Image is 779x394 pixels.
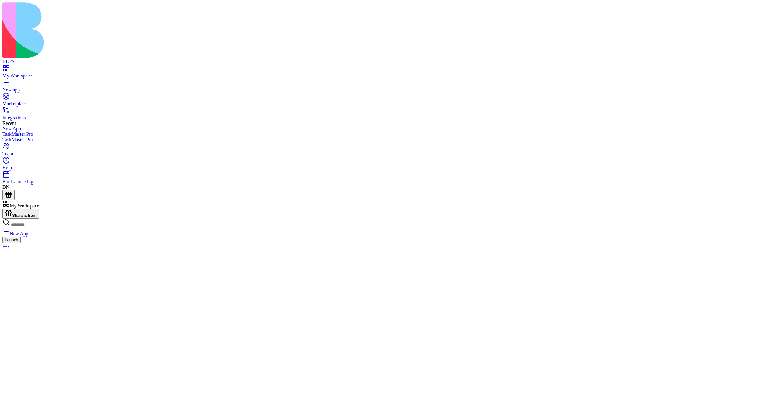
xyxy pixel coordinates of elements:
a: TaskMaster Pro [2,137,777,142]
a: New App [2,231,28,236]
div: Book a meeting [2,179,777,185]
div: Team [2,151,777,157]
a: New app [2,82,777,93]
img: logo [2,2,247,58]
span: DN [2,185,9,190]
button: Share & Earn [2,209,39,219]
span: My Workspace [10,203,39,208]
span: Share & Earn [12,213,37,218]
a: My Workspace [2,68,777,79]
a: New App [2,126,777,132]
button: Launch [2,237,21,243]
a: TaskMaster Pro [2,132,777,137]
div: Marketplace [2,101,777,107]
a: BETA [2,54,777,65]
span: Recent [2,121,16,126]
div: Integrations [2,115,777,121]
a: Integrations [2,110,777,121]
div: New app [2,87,777,93]
div: BETA [2,59,777,65]
a: Team [2,146,777,157]
a: Book a meeting [2,174,777,185]
a: Help [2,160,777,171]
a: Marketplace [2,96,777,107]
div: Help [2,165,777,171]
div: My Workspace [2,73,777,79]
